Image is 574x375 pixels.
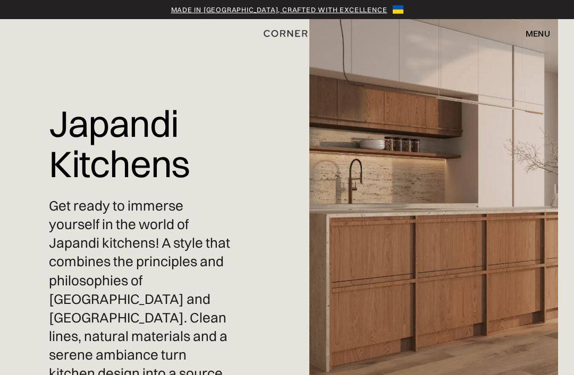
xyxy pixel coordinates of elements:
[259,27,315,40] a: home
[171,4,387,15] a: Made in [GEOGRAPHIC_DATA], crafted with excellence
[515,24,550,42] div: menu
[526,29,550,38] div: menu
[49,95,232,191] h1: Japandi Kitchens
